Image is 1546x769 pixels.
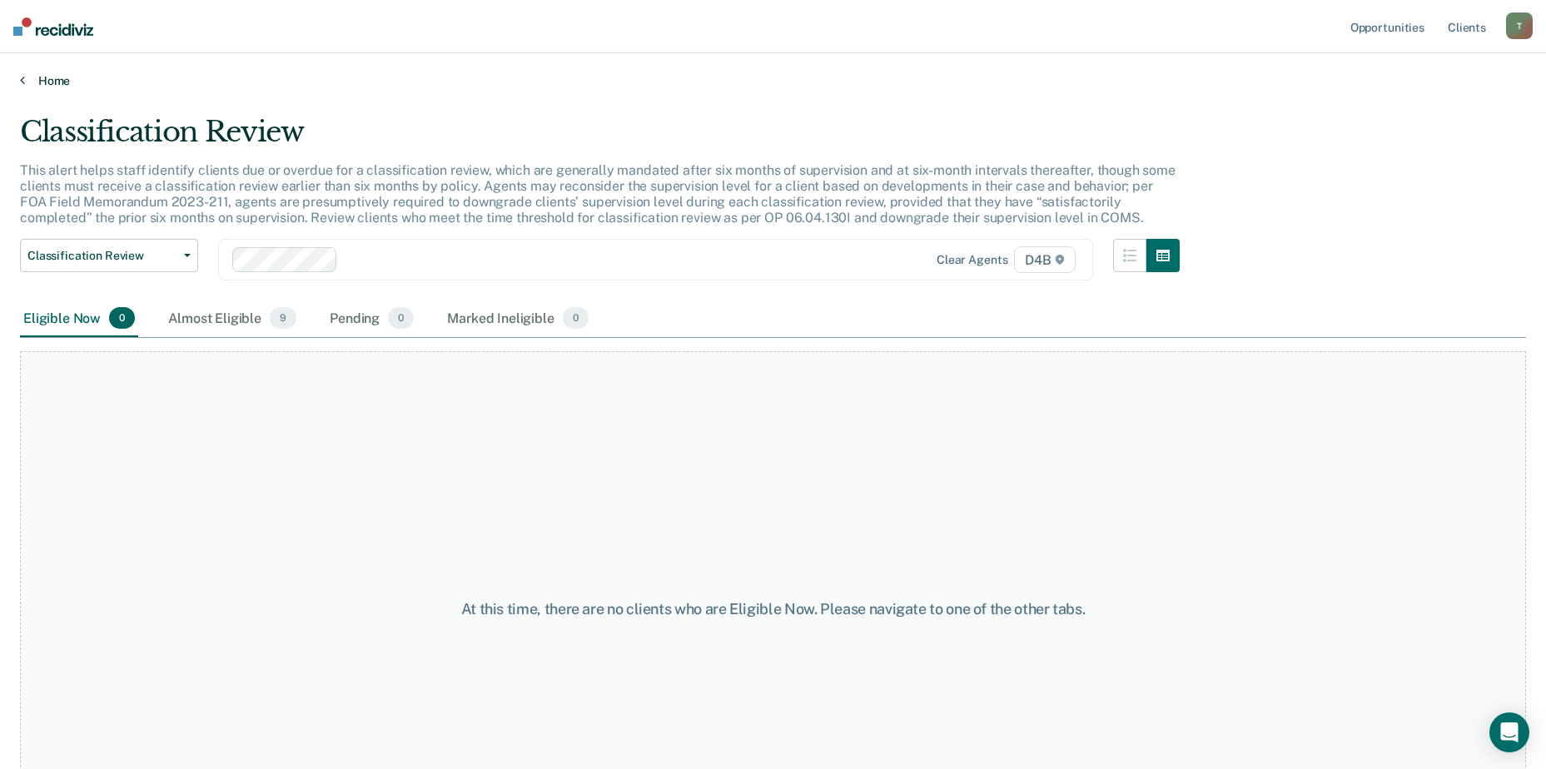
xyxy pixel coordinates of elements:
a: Home [20,73,1526,88]
img: Recidiviz [13,17,93,36]
div: Eligible Now0 [20,300,138,337]
div: Clear agents [937,253,1007,267]
button: T [1506,12,1533,39]
span: D4B [1014,246,1075,273]
span: 0 [563,307,589,329]
span: 0 [109,307,135,329]
div: Marked Ineligible0 [444,300,592,337]
span: 9 [270,307,296,329]
span: Classification Review [27,249,177,263]
div: Almost Eligible9 [165,300,300,337]
p: This alert helps staff identify clients due or overdue for a classification review, which are gen... [20,162,1176,226]
div: At this time, there are no clients who are Eligible Now. Please navigate to one of the other tabs. [397,600,1150,618]
button: Classification Review [20,239,198,272]
div: Open Intercom Messenger [1489,712,1529,752]
div: Pending0 [326,300,417,337]
div: Classification Review [20,115,1180,162]
span: 0 [388,307,414,329]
